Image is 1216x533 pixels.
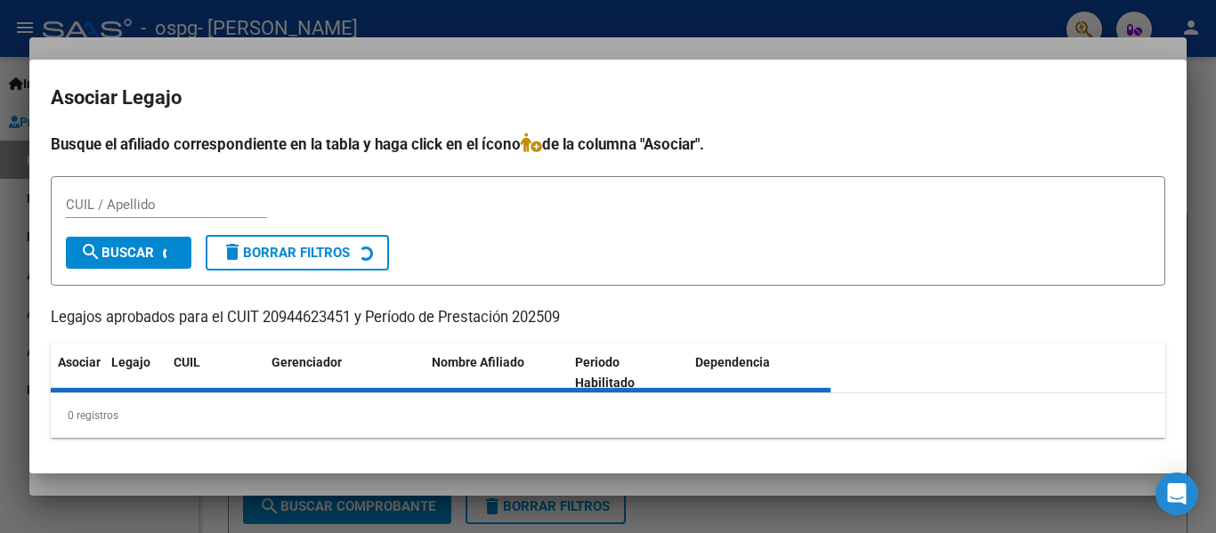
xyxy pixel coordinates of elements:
span: Dependencia [695,355,770,369]
span: Periodo Habilitado [575,355,635,390]
datatable-header-cell: Dependencia [688,343,831,402]
h2: Asociar Legajo [51,81,1165,115]
div: 0 registros [51,393,1165,438]
datatable-header-cell: Asociar [51,343,104,402]
div: Open Intercom Messenger [1155,472,1198,515]
span: Asociar [58,355,101,369]
p: Legajos aprobados para el CUIT 20944623451 y Período de Prestación 202509 [51,307,1165,329]
span: Nombre Afiliado [432,355,524,369]
datatable-header-cell: CUIL [166,343,264,402]
datatable-header-cell: Gerenciador [264,343,425,402]
span: CUIL [174,355,200,369]
datatable-header-cell: Periodo Habilitado [568,343,688,402]
datatable-header-cell: Nombre Afiliado [425,343,568,402]
datatable-header-cell: Legajo [104,343,166,402]
mat-icon: delete [222,241,243,262]
button: Borrar Filtros [206,235,389,271]
mat-icon: search [80,241,101,262]
span: Borrar Filtros [222,245,350,261]
h4: Busque el afiliado correspondiente en la tabla y haga click en el ícono de la columna "Asociar". [51,133,1165,156]
span: Gerenciador [272,355,342,369]
span: Buscar [80,245,154,261]
span: Legajo [111,355,150,369]
button: Buscar [66,237,191,269]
